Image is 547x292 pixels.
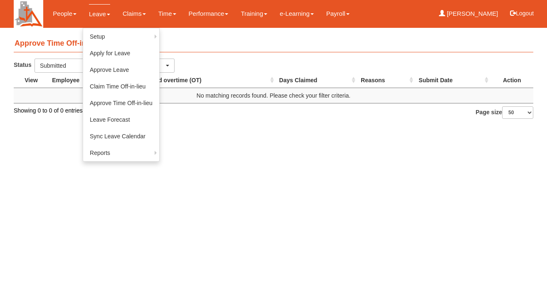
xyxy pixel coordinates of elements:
[502,106,533,119] select: Page size
[53,4,76,23] a: People
[14,35,533,52] h4: Approve Time Off-in-lieu Claims
[112,73,276,88] th: Date you worked overtime (OT) : activate to sort column ascending
[14,59,34,71] label: Status
[280,4,314,23] a: e-Learning
[83,128,159,145] a: Sync Leave Calendar
[512,259,539,284] iframe: chat widget
[158,4,176,23] a: Time
[439,4,498,23] a: [PERSON_NAME]
[83,78,159,95] a: Claim Time Off-in-lieu
[83,95,159,111] a: Approve Time Off-in-lieu
[83,111,159,128] a: Leave Forecast
[34,59,175,73] button: Submitted
[490,73,533,88] th: Action
[83,145,159,161] a: Reports
[276,73,357,88] th: Days Claimed : activate to sort column ascending
[14,73,49,88] th: View
[83,45,159,61] a: Apply for Leave
[89,4,110,24] a: Leave
[357,73,415,88] th: Reasons : activate to sort column ascending
[415,73,490,88] th: Submit Date : activate to sort column ascending
[40,61,164,70] div: Submitted
[83,28,159,45] a: Setup
[326,4,350,23] a: Payroll
[123,4,146,23] a: Claims
[476,106,533,119] label: Page size
[241,4,267,23] a: Training
[14,88,533,103] td: No matching records found. Please check your filter criteria.
[83,61,159,78] a: Approve Leave
[49,73,112,88] th: Employee : activate to sort column ascending
[504,3,540,23] button: Logout
[189,4,229,23] a: Performance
